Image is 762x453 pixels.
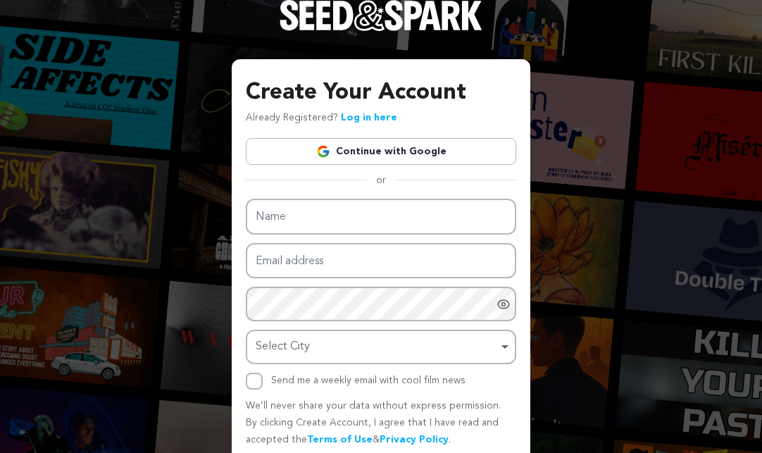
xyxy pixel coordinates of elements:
[496,297,511,311] a: Show password as plain text. Warning: this will display your password on the screen.
[256,337,498,357] div: Select City
[307,435,373,445] a: Terms of Use
[246,398,516,448] p: We’ll never share your data without express permission. By clicking Create Account, I agree that ...
[316,144,330,159] img: Google logo
[246,76,516,110] h3: Create Your Account
[368,173,394,187] span: or
[271,376,466,385] label: Send me a weekly email with cool film news
[246,199,516,235] input: Name
[380,435,449,445] a: Privacy Policy
[246,110,397,127] p: Already Registered?
[246,138,516,165] a: Continue with Google
[341,113,397,123] a: Log in here
[246,243,516,279] input: Email address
